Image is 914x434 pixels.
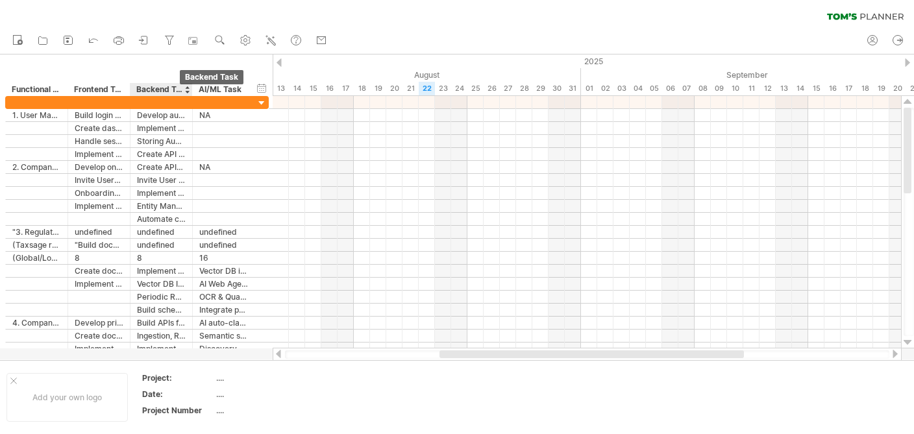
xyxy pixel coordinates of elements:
div: Periodic Refresh Intelligence [137,291,186,303]
div: NA [199,161,248,173]
div: Create APIs for company and entity creation [137,161,186,173]
div: Monday, 1 September 2025 [581,82,597,95]
div: Create document tagging UI (type, country, year) [75,330,123,342]
div: Saturday, 20 September 2025 [889,82,906,95]
div: Storing Audit Logs in the System [137,135,186,147]
div: Thursday, 4 September 2025 [630,82,646,95]
div: Friday, 12 September 2025 [760,82,776,95]
div: undefined [137,239,186,251]
div: .... [216,405,325,416]
div: Wednesday, 3 September 2025 [613,82,630,95]
div: Vector DB indexing for semantic search [199,265,248,277]
div: (Taxsage related for taxation, government rules and regulation applicable for clients)" [12,239,61,251]
div: Sunday, 31 August 2025 [565,82,581,95]
div: Thursday, 14 August 2025 [289,82,305,95]
div: NA [199,109,248,121]
div: Wednesday, 17 September 2025 [841,82,857,95]
div: "Build document verification interface with filters [75,239,123,251]
div: Sunday, 7 September 2025 [678,82,695,95]
div: Implement country/entity mapping UI [75,200,123,212]
div: Friday, 22 August 2025 [419,82,435,95]
div: Thursday, 11 September 2025 [743,82,760,95]
div: Ingestion, RAG Retrieval, API [137,330,186,342]
div: Implement secure file view/download [75,343,123,355]
div: 2. Company Onboarding [12,161,61,173]
div: Project: [142,372,214,383]
div: Monday, 8 September 2025 [695,82,711,95]
div: Integrate public databases (e.g., OpenCorporates, SEC) to fetch missing company details. [199,304,248,316]
div: .... [216,372,325,383]
div: 1. User Management [12,109,61,121]
div: 16 [199,252,248,264]
div: Friday, 5 September 2025 [646,82,662,95]
div: Sunday, 17 August 2025 [338,82,354,95]
div: Build scheduling and change detection services [137,304,186,316]
div: Frontend Task [74,83,123,96]
div: Monday, 25 August 2025 [467,82,484,95]
div: Backend Task [180,70,243,84]
div: Monday, 18 August 2025 [354,82,370,95]
div: Develop authentication & SSO taxsage and email-password for client users [137,109,186,121]
div: Sunday, 14 September 2025 [792,82,808,95]
div: Tuesday, 26 August 2025 [484,82,500,95]
div: Vector DB Ingestion [137,278,186,290]
div: Saturday, 23 August 2025 [435,82,451,95]
div: Tuesday, 9 September 2025 [711,82,727,95]
div: undefined [137,226,186,238]
div: Onboarding Status Tracker [75,187,123,199]
div: Wednesday, 10 September 2025 [727,82,743,95]
div: Wednesday, 20 August 2025 [386,82,402,95]
div: undefined [75,226,123,238]
div: Tuesday, 2 September 2025 [597,82,613,95]
div: Implement user profile editing UI [75,148,123,160]
div: Discovery Agent (Company‑Scoped) [199,343,248,355]
div: Tuesday, 16 September 2025 [824,82,841,95]
div: Sunday, 24 August 2025 [451,82,467,95]
div: Entity Management API [137,200,186,212]
div: AI auto-classification by document type (benchmark, FAR, TP manual) [199,317,248,329]
div: August 2025 [78,68,581,82]
div: "3. Regulatory Document Acquisition & Management [12,226,61,238]
div: Implement web scraping pipelines for Global & Local docs [137,265,186,277]
div: Create dashboard layouts for taxsage and clients [75,122,123,134]
div: Invite Users Feature [75,174,123,186]
div: OCR & Quality Assurance [199,291,248,303]
div: 4. Company Private Document Handling [12,317,61,329]
div: Saturday, 16 August 2025 [321,82,338,95]
div: 8 [137,252,186,264]
div: Build APIs for private document storage/retrieval from S3 [137,317,186,329]
div: Project Number [142,405,214,416]
div: Wednesday, 27 August 2025 [500,82,516,95]
div: Functional Requirement [12,83,60,96]
div: Saturday, 13 September 2025 [776,82,792,95]
div: .... [216,389,325,400]
div: Implement Role-Based Access Control (RBAC) [137,122,186,134]
div: Friday, 15 August 2025 [305,82,321,95]
div: Develop onboarding wizard for adding companies/entities/organizations [75,161,123,173]
div: Automate creation of secure storage space for each company [137,213,186,225]
div: undefined [199,239,248,251]
div: Add your own logo [6,373,128,422]
div: Friday, 29 August 2025 [532,82,549,95]
div: Implement user-company-onboarding tracker logic [137,187,186,199]
div: Thursday, 28 August 2025 [516,82,532,95]
div: Create document status dashboard for compliance checks [75,265,123,277]
div: Saturday, 6 September 2025 [662,82,678,95]
div: Date: [142,389,214,400]
div: Develop private document upload interface [75,317,123,329]
div: Implement metadata management [137,343,186,355]
div: Monday, 15 September 2025 [808,82,824,95]
div: Friday, 19 September 2025 [873,82,889,95]
div: Backend Task [136,83,185,96]
div: Handle session management and logout [75,135,123,147]
div: (Global/Local, country, year, type)" [12,252,61,264]
div: Tuesday, 19 August 2025 [370,82,386,95]
div: undefined [199,226,248,238]
div: Thursday, 21 August 2025 [402,82,419,95]
div: Invite User APIs [137,174,186,186]
div: AI/ML Task [199,83,247,96]
div: Wednesday, 13 August 2025 [273,82,289,95]
div: Saturday, 30 August 2025 [549,82,565,95]
div: Build login screen with SSO taxsage and email-password for client users [75,109,123,121]
div: Thursday, 18 September 2025 [857,82,873,95]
